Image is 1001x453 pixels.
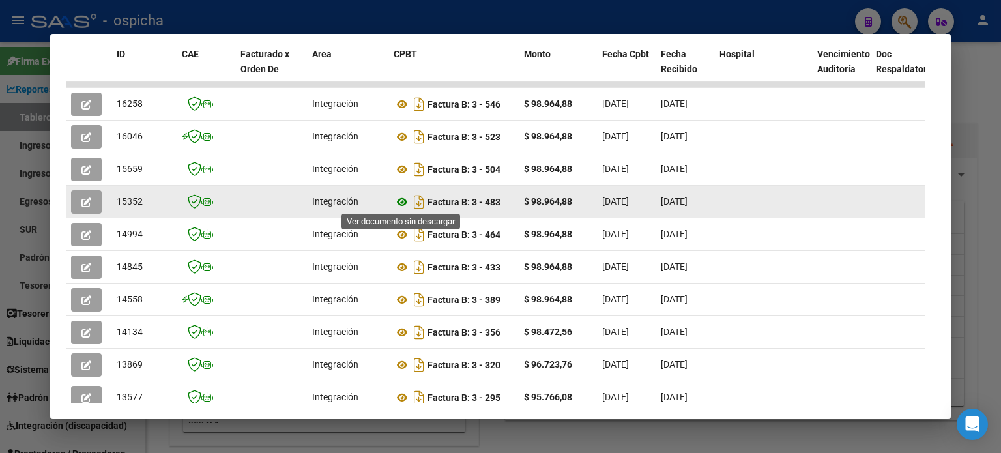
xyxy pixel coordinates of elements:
span: Integración [312,164,358,174]
datatable-header-cell: Doc Respaldatoria [871,40,949,98]
strong: $ 98.964,88 [524,294,572,304]
datatable-header-cell: Facturado x Orden De [235,40,307,98]
i: Descargar documento [411,159,428,180]
span: [DATE] [602,131,629,141]
strong: $ 98.964,88 [524,98,572,109]
strong: $ 98.964,88 [524,229,572,239]
datatable-header-cell: CAE [177,40,235,98]
div: Open Intercom Messenger [957,409,988,440]
span: Monto [524,49,551,59]
datatable-header-cell: Hospital [714,40,812,98]
strong: $ 98.472,56 [524,327,572,337]
datatable-header-cell: ID [111,40,177,98]
datatable-header-cell: Fecha Cpbt [597,40,656,98]
span: [DATE] [602,392,629,402]
span: CPBT [394,49,417,59]
strong: Factura B: 3 - 295 [428,392,500,403]
strong: Factura B: 3 - 320 [428,360,500,370]
i: Descargar documento [411,387,428,408]
span: CAE [182,49,199,59]
span: Integración [312,261,358,272]
datatable-header-cell: Vencimiento Auditoría [812,40,871,98]
strong: $ 95.766,08 [524,392,572,402]
span: 13869 [117,359,143,370]
strong: Factura B: 3 - 464 [428,229,500,240]
span: Integración [312,229,358,239]
span: [DATE] [661,229,688,239]
datatable-header-cell: Area [307,40,388,98]
span: [DATE] [602,164,629,174]
span: Fecha Cpbt [602,49,649,59]
span: [DATE] [661,392,688,402]
strong: Factura B: 3 - 546 [428,99,500,110]
span: Facturado x Orden De [240,49,289,74]
i: Descargar documento [411,289,428,310]
i: Descargar documento [411,257,428,278]
span: Fecha Recibido [661,49,697,74]
strong: Factura B: 3 - 433 [428,262,500,272]
datatable-header-cell: CPBT [388,40,519,98]
i: Descargar documento [411,322,428,343]
span: ID [117,49,125,59]
strong: Factura B: 3 - 356 [428,327,500,338]
span: [DATE] [661,196,688,207]
strong: $ 96.723,76 [524,359,572,370]
span: Doc Respaldatoria [876,49,935,74]
span: 14134 [117,327,143,337]
span: Integración [312,327,358,337]
i: Descargar documento [411,126,428,147]
span: 16258 [117,98,143,109]
strong: $ 98.964,88 [524,131,572,141]
strong: $ 98.964,88 [524,261,572,272]
span: [DATE] [661,294,688,304]
span: 13577 [117,392,143,402]
i: Descargar documento [411,355,428,375]
span: [DATE] [661,261,688,272]
span: [DATE] [602,327,629,337]
span: [DATE] [602,359,629,370]
span: [DATE] [602,196,629,207]
span: Integración [312,98,358,109]
i: Descargar documento [411,192,428,212]
span: Hospital [719,49,755,59]
strong: Factura B: 3 - 389 [428,295,500,305]
span: 15352 [117,196,143,207]
span: Integración [312,131,358,141]
strong: $ 98.964,88 [524,164,572,174]
span: [DATE] [661,359,688,370]
datatable-header-cell: Fecha Recibido [656,40,714,98]
span: [DATE] [602,261,629,272]
strong: Factura B: 3 - 523 [428,132,500,142]
span: [DATE] [602,294,629,304]
span: Integración [312,196,358,207]
span: [DATE] [602,98,629,109]
datatable-header-cell: Monto [519,40,597,98]
span: 14558 [117,294,143,304]
span: 15659 [117,164,143,174]
i: Descargar documento [411,224,428,245]
span: 16046 [117,131,143,141]
span: Integración [312,392,358,402]
strong: Factura B: 3 - 504 [428,164,500,175]
i: Descargar documento [411,94,428,115]
span: Integración [312,359,358,370]
span: Integración [312,294,358,304]
span: [DATE] [661,131,688,141]
span: 14994 [117,229,143,239]
span: [DATE] [661,327,688,337]
span: [DATE] [602,229,629,239]
span: Vencimiento Auditoría [817,49,870,74]
span: [DATE] [661,98,688,109]
span: [DATE] [661,164,688,174]
strong: $ 98.964,88 [524,196,572,207]
strong: Factura B: 3 - 483 [428,197,500,207]
span: 14845 [117,261,143,272]
span: Area [312,49,332,59]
